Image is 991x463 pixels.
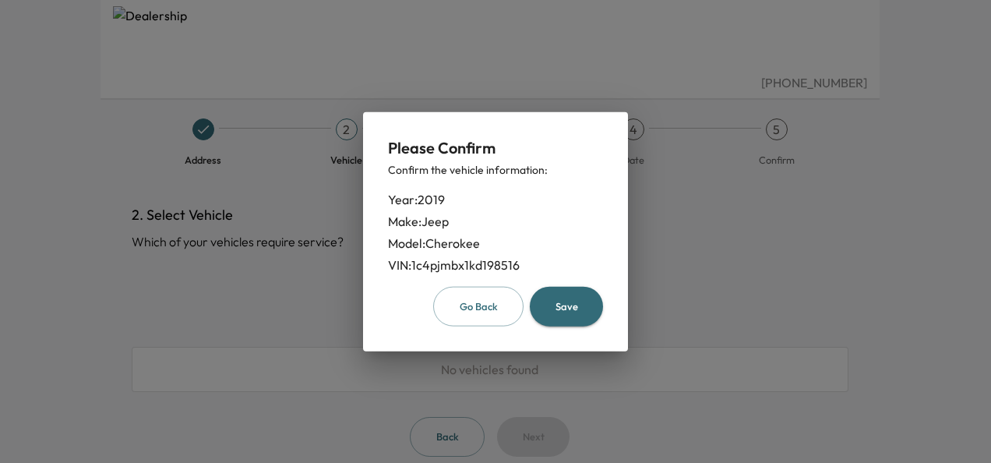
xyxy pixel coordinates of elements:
[388,234,603,253] div: Model: Cherokee
[433,287,524,327] button: Go Back
[388,256,603,274] div: VIN: 1c4pjmbx1kd198516
[388,162,603,178] div: Confirm the vehicle information:
[388,137,603,159] div: Please Confirm
[388,190,603,209] div: Year: 2019
[530,287,603,327] button: Save
[388,212,603,231] div: Make: Jeep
